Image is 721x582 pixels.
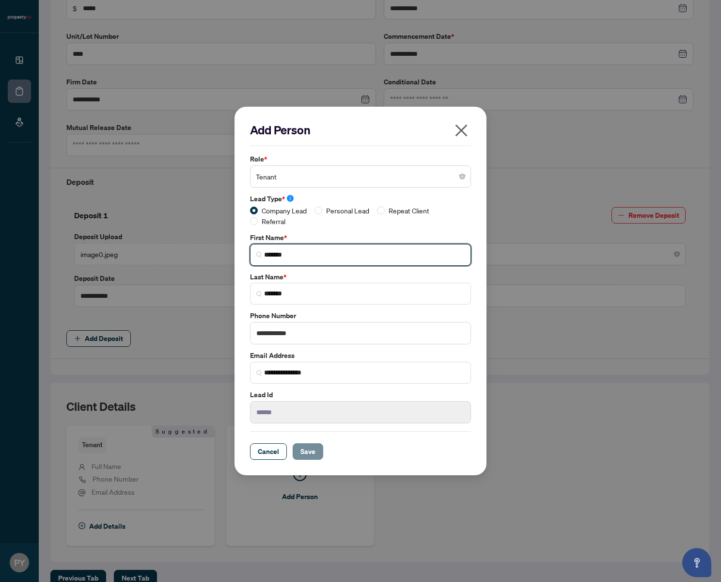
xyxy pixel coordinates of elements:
span: Referral [258,216,289,226]
label: Lead Type [250,194,471,204]
img: search_icon [256,291,262,297]
span: close [454,123,469,138]
span: close-circle [459,174,465,179]
span: info-circle [287,195,294,202]
span: Company Lead [258,205,311,216]
label: Email Address [250,350,471,361]
label: Last Name [250,272,471,282]
button: Cancel [250,443,287,460]
img: search_icon [256,370,262,376]
span: Repeat Client [385,205,433,216]
span: Personal Lead [322,205,373,216]
img: search_icon [256,252,262,258]
label: Role [250,154,471,164]
span: Save [300,444,315,459]
span: Cancel [258,444,279,459]
label: Phone Number [250,310,471,321]
h2: Add Person [250,122,471,138]
span: Tenant [256,167,465,186]
label: Lead Id [250,389,471,400]
label: First Name [250,232,471,243]
button: Save [293,443,323,460]
button: Open asap [682,548,711,577]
